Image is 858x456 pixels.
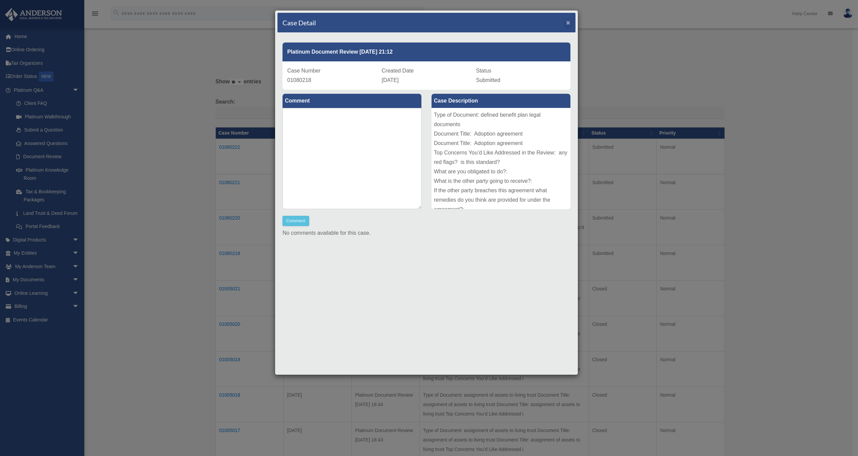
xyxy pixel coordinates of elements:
[432,94,570,108] label: Case Description
[283,94,421,108] label: Comment
[476,77,500,83] span: Submitted
[283,42,570,61] div: Platinum Document Review [DATE] 21:12
[566,19,570,26] button: Close
[283,18,316,27] h4: Case Detail
[283,228,570,238] p: No comments available for this case.
[287,77,311,83] span: 01080218
[287,68,321,74] span: Case Number
[432,108,570,209] div: Type of Document: defined benefit plan legal documents Document Title: Adoption agreement Documen...
[382,77,398,83] span: [DATE]
[476,68,491,74] span: Status
[283,216,309,226] button: Comment
[382,68,414,74] span: Created Date
[566,19,570,26] span: ×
